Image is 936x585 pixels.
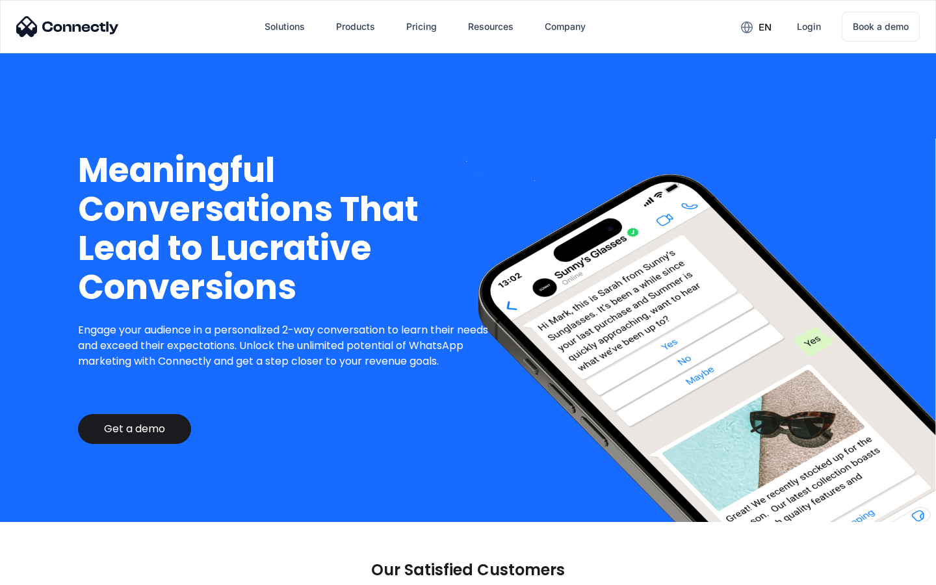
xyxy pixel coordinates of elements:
div: Resources [468,18,513,36]
aside: Language selected: English [13,562,78,580]
div: Company [545,18,586,36]
img: Connectly Logo [16,16,119,37]
p: Engage your audience in a personalized 2-way conversation to learn their needs and exceed their e... [78,322,499,369]
div: en [759,18,772,36]
a: Book a demo [842,12,920,42]
div: Get a demo [104,422,165,435]
p: Our Satisfied Customers [371,561,565,579]
h1: Meaningful Conversations That Lead to Lucrative Conversions [78,151,499,307]
div: Login [797,18,821,36]
a: Get a demo [78,414,191,444]
a: Login [786,11,831,42]
div: Pricing [406,18,437,36]
div: Solutions [265,18,305,36]
div: Products [336,18,375,36]
a: Pricing [396,11,447,42]
ul: Language list [26,562,78,580]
